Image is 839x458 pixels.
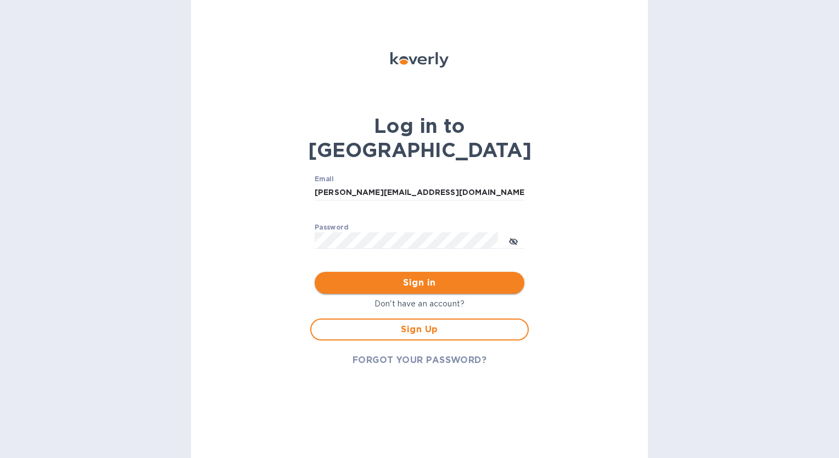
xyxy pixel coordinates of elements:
label: Email [315,176,334,183]
span: Sign Up [320,323,519,336]
span: Sign in [323,276,516,289]
button: Sign in [315,272,524,294]
b: Log in to [GEOGRAPHIC_DATA] [308,114,532,162]
button: FORGOT YOUR PASSWORD? [344,349,496,371]
span: FORGOT YOUR PASSWORD? [353,354,487,367]
button: toggle password visibility [502,230,524,252]
label: Password [315,225,348,231]
button: Sign Up [310,319,529,340]
p: Don't have an account? [310,298,529,310]
img: Koverly [390,52,449,68]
